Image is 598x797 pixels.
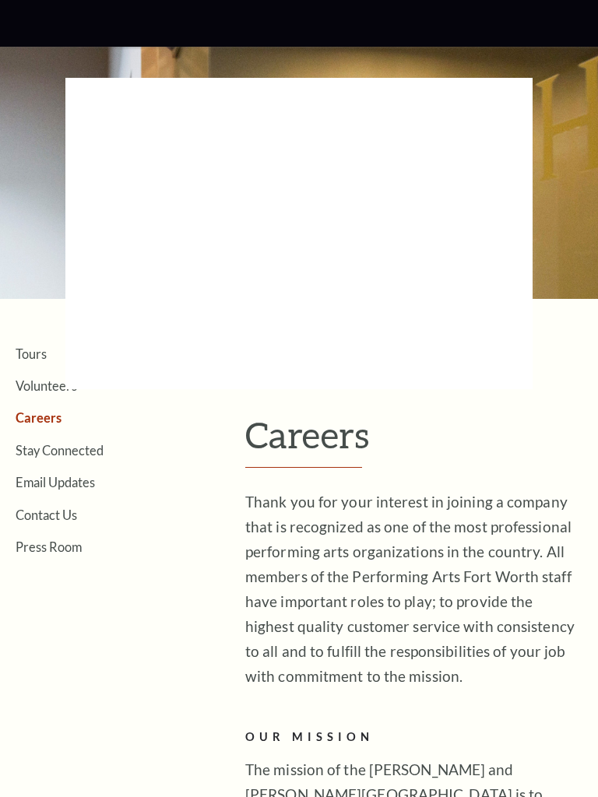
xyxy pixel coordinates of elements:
a: Contact Us [16,507,77,522]
img: blank image [65,78,533,389]
h2: OUR MISSION [245,728,582,747]
p: Thank you for your interest in joining a company that is recognized as one of the most profession... [245,490,582,689]
a: Stay Connected [16,443,104,458]
a: Tours [16,346,47,361]
h1: Careers [245,415,582,468]
a: Email Updates [16,475,95,490]
a: Press Room [16,539,82,554]
a: Careers [16,410,62,425]
a: Volunteers [16,378,77,393]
